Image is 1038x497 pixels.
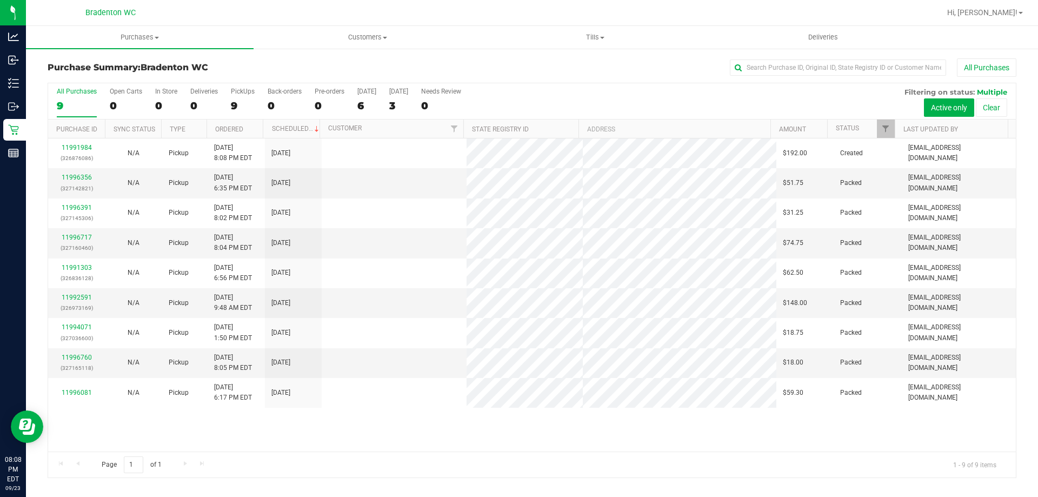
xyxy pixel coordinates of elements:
span: Packed [840,178,862,188]
span: Packed [840,268,862,278]
button: N/A [128,298,139,308]
div: Deliveries [190,88,218,95]
span: Pickup [169,298,189,308]
button: N/A [128,178,139,188]
p: (327160460) [55,243,98,253]
span: Pickup [169,148,189,158]
a: 11994071 [62,323,92,331]
span: $74.75 [783,238,803,248]
span: Packed [840,238,862,248]
span: Page of 1 [92,456,170,473]
span: $18.75 [783,328,803,338]
a: Filter [445,120,463,138]
div: All Purchases [57,88,97,95]
p: 09/23 [5,484,21,492]
span: Not Applicable [128,329,139,336]
span: Packed [840,298,862,308]
p: (326836128) [55,273,98,283]
button: Active only [924,98,974,117]
span: Multiple [977,88,1007,96]
span: $18.00 [783,357,803,368]
button: N/A [128,357,139,368]
div: Back-orders [268,88,302,95]
span: Packed [840,328,862,338]
span: [DATE] 8:02 PM EDT [214,203,252,223]
inline-svg: Analytics [8,31,19,42]
span: $59.30 [783,388,803,398]
div: 9 [57,100,97,112]
span: [DATE] [271,238,290,248]
div: 0 [110,100,142,112]
span: Pickup [169,357,189,368]
span: [DATE] [271,178,290,188]
th: Address [578,120,770,138]
span: [EMAIL_ADDRESS][DOMAIN_NAME] [908,173,1009,193]
span: [EMAIL_ADDRESS][DOMAIN_NAME] [908,353,1009,373]
span: Not Applicable [128,359,139,366]
p: (327165118) [55,363,98,373]
span: [DATE] [271,208,290,218]
span: [DATE] 8:08 PM EDT [214,143,252,163]
span: [DATE] 6:17 PM EDT [214,382,252,403]
p: (327145306) [55,213,98,223]
a: Deliveries [709,26,937,49]
a: Customers [254,26,481,49]
p: (327036600) [55,333,98,343]
span: [DATE] [271,328,290,338]
span: Bradenton WC [141,62,208,72]
button: N/A [128,238,139,248]
inline-svg: Inventory [8,78,19,89]
a: Type [170,125,185,133]
button: N/A [128,208,139,218]
span: Not Applicable [128,389,139,396]
a: Ordered [215,125,243,133]
span: [EMAIL_ADDRESS][DOMAIN_NAME] [908,293,1009,313]
a: 11996356 [62,174,92,181]
span: Pickup [169,328,189,338]
button: Clear [976,98,1007,117]
inline-svg: Outbound [8,101,19,112]
button: All Purchases [957,58,1016,77]
span: $148.00 [783,298,807,308]
span: $51.75 [783,178,803,188]
button: N/A [128,388,139,398]
span: [DATE] 6:35 PM EDT [214,173,252,193]
p: (326973169) [55,303,98,313]
span: 1 - 9 of 9 items [944,456,1005,473]
a: Tills [481,26,709,49]
a: Customer [328,124,362,132]
span: [DATE] [271,357,290,368]
inline-svg: Retail [8,124,19,135]
span: Pickup [169,268,189,278]
a: Purchases [26,26,254,49]
span: [EMAIL_ADDRESS][DOMAIN_NAME] [908,382,1009,403]
span: [EMAIL_ADDRESS][DOMAIN_NAME] [908,143,1009,163]
span: Pickup [169,238,189,248]
div: 0 [155,100,177,112]
div: 0 [421,100,461,112]
span: $31.25 [783,208,803,218]
div: [DATE] [389,88,408,95]
span: [EMAIL_ADDRESS][DOMAIN_NAME] [908,322,1009,343]
input: 1 [124,456,143,473]
h3: Purchase Summary: [48,63,370,72]
a: State Registry ID [472,125,529,133]
span: [DATE] 8:04 PM EDT [214,233,252,253]
a: Sync Status [114,125,155,133]
button: N/A [128,268,139,278]
span: Pickup [169,178,189,188]
div: 0 [268,100,302,112]
a: Scheduled [272,125,321,132]
span: Bradenton WC [85,8,136,17]
a: 11996760 [62,354,92,361]
a: 11996717 [62,234,92,241]
span: [EMAIL_ADDRESS][DOMAIN_NAME] [908,263,1009,283]
a: 11996081 [62,389,92,396]
span: Purchases [26,32,254,42]
p: 08:08 PM EDT [5,455,21,484]
div: [DATE] [357,88,376,95]
span: Filtering on status: [904,88,975,96]
span: Not Applicable [128,299,139,307]
span: Created [840,148,863,158]
div: Needs Review [421,88,461,95]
